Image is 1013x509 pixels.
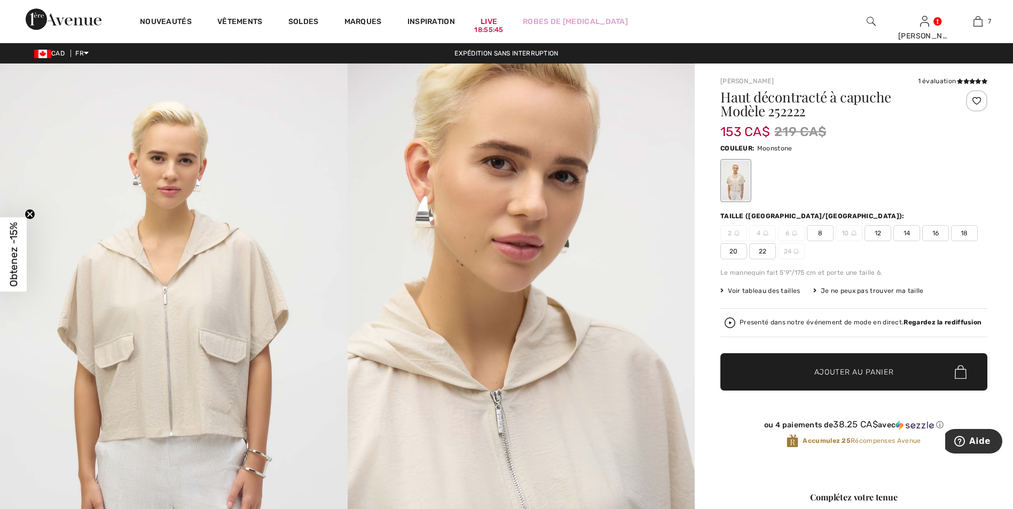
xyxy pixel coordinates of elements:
[523,16,628,27] a: Robes de [MEDICAL_DATA]
[952,15,1004,28] a: 7
[851,230,857,236] img: ring-m.svg
[945,429,1002,456] iframe: Ouvre un widget dans lequel vous pouvez trouver plus d’informations
[955,365,967,379] img: Bag.svg
[794,249,799,254] img: ring-m.svg
[288,17,319,28] a: Soldes
[893,225,920,241] span: 14
[813,286,924,296] div: Je ne peux pas trouver ma taille
[75,50,89,57] span: FR
[720,225,747,241] span: 2
[749,243,776,259] span: 22
[757,145,792,152] span: Moonstone
[898,30,951,42] div: [PERSON_NAME]
[720,114,770,139] span: 153 CA$
[34,50,51,58] img: Canadian Dollar
[720,243,747,259] span: 20
[778,225,805,241] span: 6
[720,268,987,277] div: Le mannequin fait 5'9"/175 cm et porte une taille 6.
[722,161,750,201] div: Moonstone
[920,15,929,28] img: Mes infos
[920,16,929,26] a: Se connecter
[865,225,891,241] span: 12
[740,319,981,326] div: Presenté dans notre événement de mode en direct.
[749,225,776,241] span: 4
[988,17,991,26] span: 7
[807,225,834,241] span: 8
[217,17,263,28] a: Vêtements
[34,50,69,57] span: CAD
[720,419,987,434] div: ou 4 paiements de38.25 CA$avecSezzle Cliquez pour en savoir plus sur Sezzle
[720,145,755,152] span: Couleur:
[814,367,894,378] span: Ajouter au panier
[725,317,735,328] img: Regardez la rediffusion
[720,77,774,85] a: [PERSON_NAME]
[803,436,921,446] span: Récompenses Avenue
[836,225,862,241] span: 10
[720,419,987,430] div: ou 4 paiements de avec
[904,319,981,326] strong: Regardez la rediffusion
[763,230,768,236] img: ring-m.svg
[7,222,20,287] span: Obtenez -15%
[720,353,987,391] button: Ajouter au panier
[407,17,455,28] span: Inspiration
[734,230,740,236] img: ring-m.svg
[140,17,192,28] a: Nouveautés
[951,225,978,241] span: 18
[774,122,826,141] span: 219 CA$
[720,491,987,504] div: Complétez votre tenue
[26,9,101,30] img: 1ère Avenue
[481,16,497,27] a: Live18:55:45
[803,437,851,444] strong: Accumulez 25
[792,230,797,236] img: ring-m.svg
[778,243,805,259] span: 24
[720,211,907,221] div: Taille ([GEOGRAPHIC_DATA]/[GEOGRAPHIC_DATA]):
[720,286,800,296] span: Voir tableau des tailles
[918,76,987,86] div: 1 évaluation
[720,90,943,118] h1: Haut décontracté à capuche Modèle 252222
[922,225,949,241] span: 16
[787,434,798,448] img: Récompenses Avenue
[474,25,503,35] div: 18:55:45
[973,15,983,28] img: Mon panier
[867,15,876,28] img: recherche
[25,209,35,220] button: Close teaser
[833,419,878,430] span: 38.25 CA$
[896,420,934,430] img: Sezzle
[344,17,382,28] a: Marques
